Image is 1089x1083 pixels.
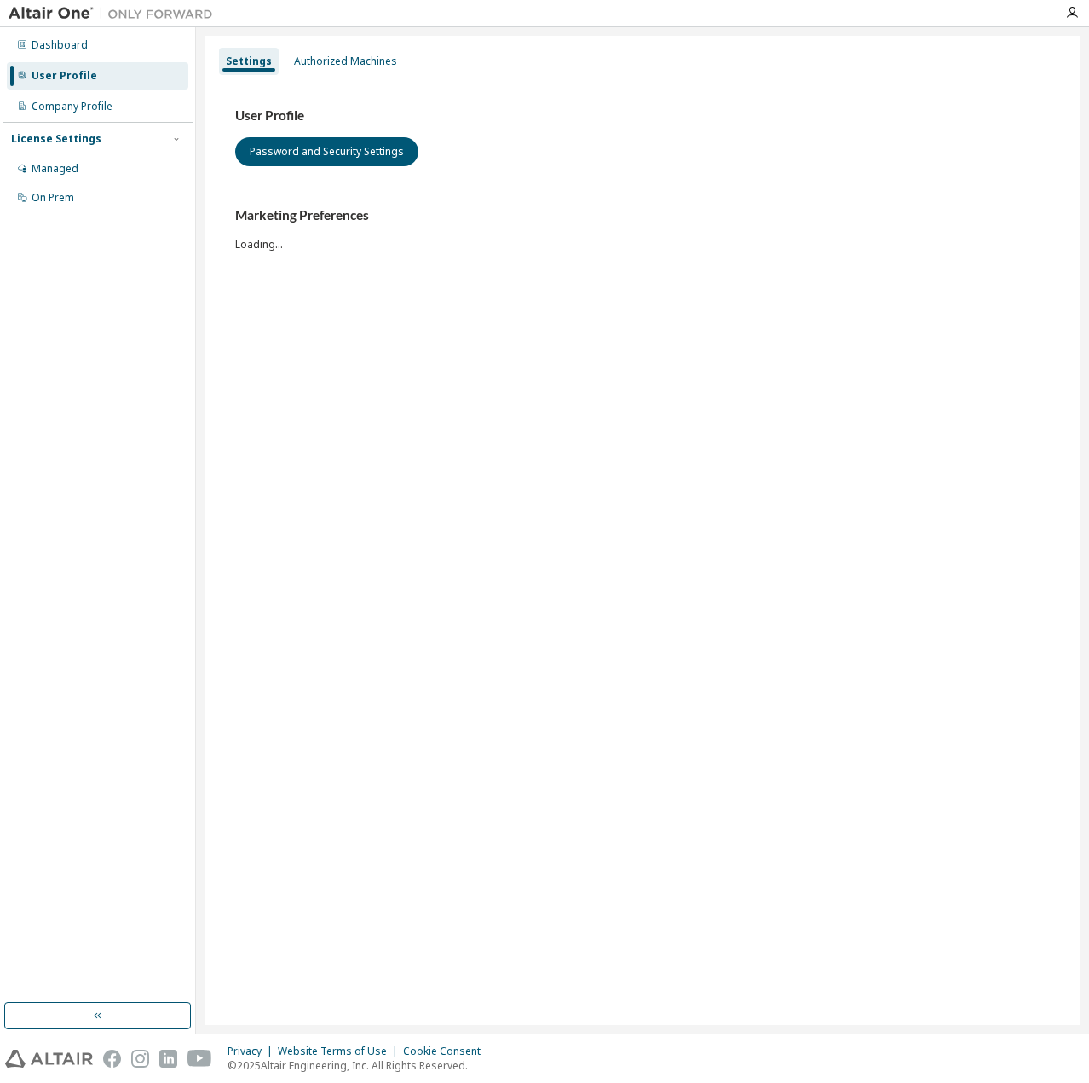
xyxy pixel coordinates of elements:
[131,1050,149,1068] img: instagram.svg
[228,1045,278,1058] div: Privacy
[403,1045,491,1058] div: Cookie Consent
[32,191,74,205] div: On Prem
[5,1050,93,1068] img: altair_logo.svg
[235,207,1050,224] h3: Marketing Preferences
[103,1050,121,1068] img: facebook.svg
[9,5,222,22] img: Altair One
[32,38,88,52] div: Dashboard
[235,207,1050,251] div: Loading...
[187,1050,212,1068] img: youtube.svg
[226,55,272,68] div: Settings
[228,1058,491,1073] p: © 2025 Altair Engineering, Inc. All Rights Reserved.
[235,137,418,166] button: Password and Security Settings
[159,1050,177,1068] img: linkedin.svg
[32,69,97,83] div: User Profile
[294,55,397,68] div: Authorized Machines
[235,107,1050,125] h3: User Profile
[278,1045,403,1058] div: Website Terms of Use
[32,162,78,176] div: Managed
[11,132,101,146] div: License Settings
[32,100,112,113] div: Company Profile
